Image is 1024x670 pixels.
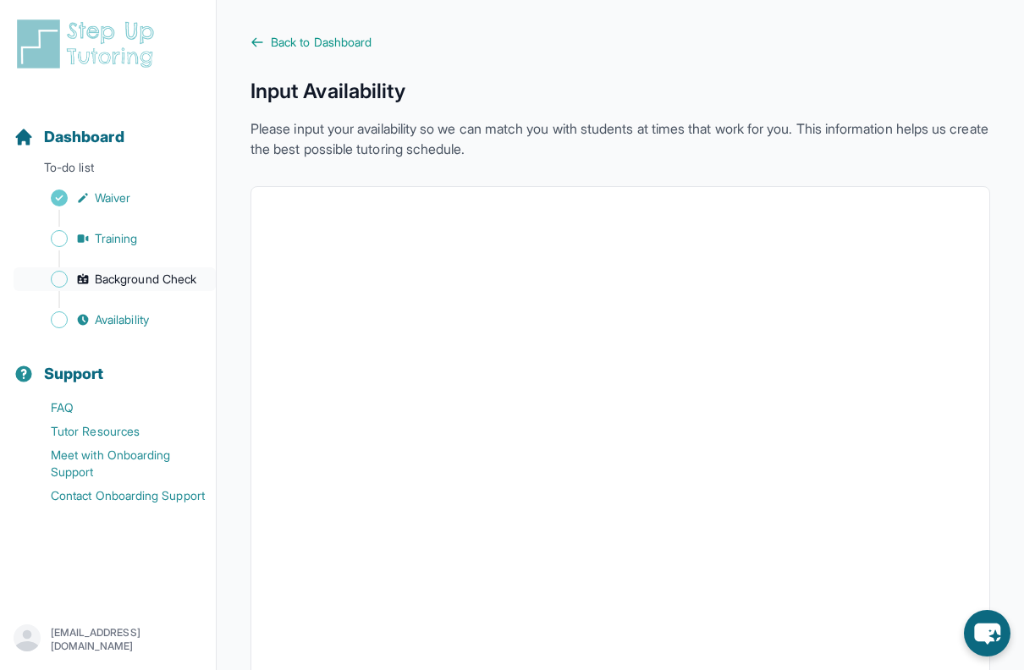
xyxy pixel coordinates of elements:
[14,125,124,149] a: Dashboard
[7,335,209,393] button: Support
[7,98,209,156] button: Dashboard
[44,125,124,149] span: Dashboard
[95,189,130,206] span: Waiver
[51,626,202,653] p: [EMAIL_ADDRESS][DOMAIN_NAME]
[95,230,138,247] span: Training
[44,362,104,386] span: Support
[964,610,1010,656] button: chat-button
[250,34,990,51] a: Back to Dashboard
[95,271,196,288] span: Background Check
[14,186,216,210] a: Waiver
[250,118,990,159] p: Please input your availability so we can match you with students at times that work for you. This...
[14,308,216,332] a: Availability
[95,311,149,328] span: Availability
[7,159,209,183] p: To-do list
[14,624,202,655] button: [EMAIL_ADDRESS][DOMAIN_NAME]
[14,267,216,291] a: Background Check
[14,420,216,443] a: Tutor Resources
[271,34,372,51] span: Back to Dashboard
[14,484,216,508] a: Contact Onboarding Support
[14,227,216,250] a: Training
[14,396,216,420] a: FAQ
[250,78,990,105] h1: Input Availability
[14,17,164,71] img: logo
[14,443,216,484] a: Meet with Onboarding Support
